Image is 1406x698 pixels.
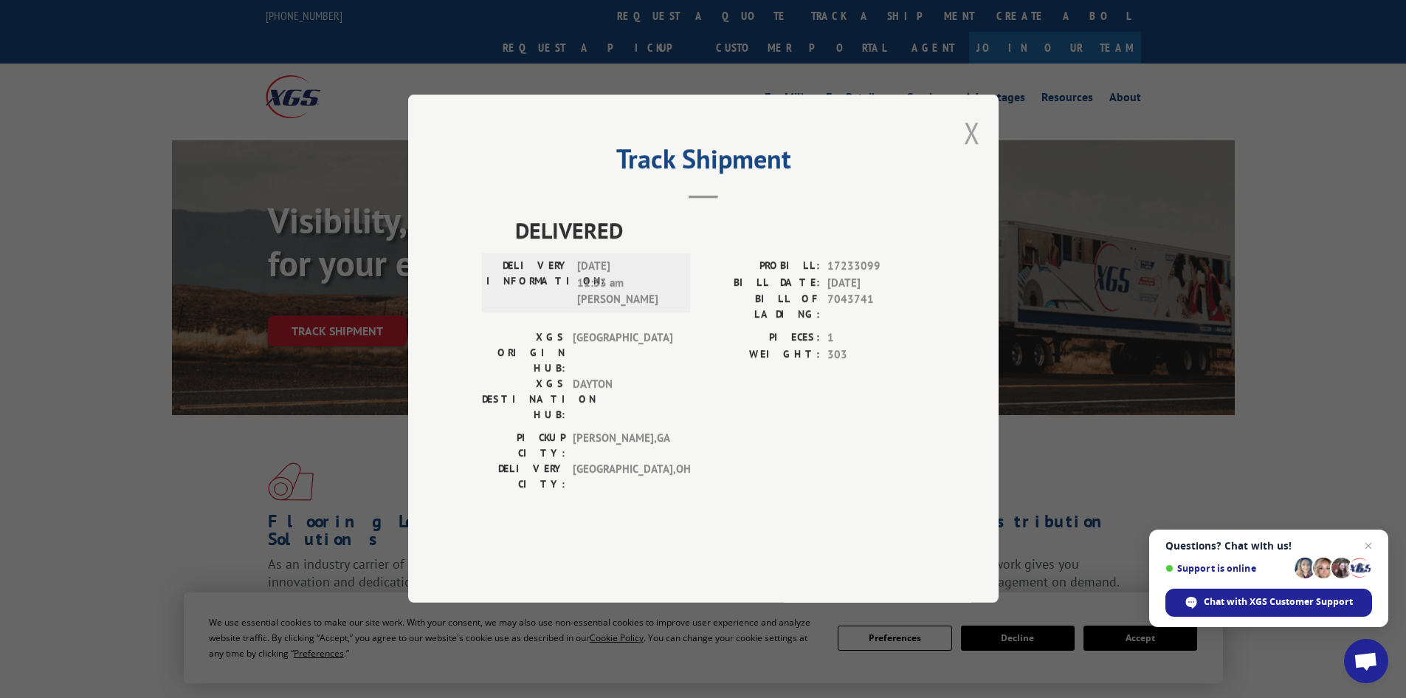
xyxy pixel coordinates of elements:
[486,259,570,309] label: DELIVERY INFORMATION:
[482,148,925,177] h2: Track Shipment
[827,330,925,347] span: 1
[703,259,820,276] label: PROBILL:
[482,431,565,462] label: PICKUP CITY:
[827,275,925,292] span: [DATE]
[1344,639,1388,683] div: Open chat
[703,292,820,323] label: BILL OF LADING:
[573,431,672,462] span: [PERSON_NAME] , GA
[1165,589,1372,617] div: Chat with XGS Customer Support
[573,462,672,493] span: [GEOGRAPHIC_DATA] , OH
[482,462,565,493] label: DELIVERY CITY:
[827,292,925,323] span: 7043741
[1360,537,1377,555] span: Close chat
[573,330,672,377] span: [GEOGRAPHIC_DATA]
[482,330,565,377] label: XGS ORIGIN HUB:
[703,275,820,292] label: BILL DATE:
[1165,563,1289,574] span: Support is online
[827,259,925,276] span: 17233099
[1204,595,1353,609] span: Chat with XGS Customer Support
[703,330,820,347] label: PIECES:
[482,377,565,423] label: XGS DESTINATION HUB:
[515,214,925,247] span: DELIVERED
[577,259,677,309] span: [DATE] 11:33 am [PERSON_NAME]
[964,113,980,152] button: Close modal
[1165,540,1372,552] span: Questions? Chat with us!
[827,346,925,363] span: 303
[703,346,820,363] label: WEIGHT:
[573,377,672,423] span: DAYTON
